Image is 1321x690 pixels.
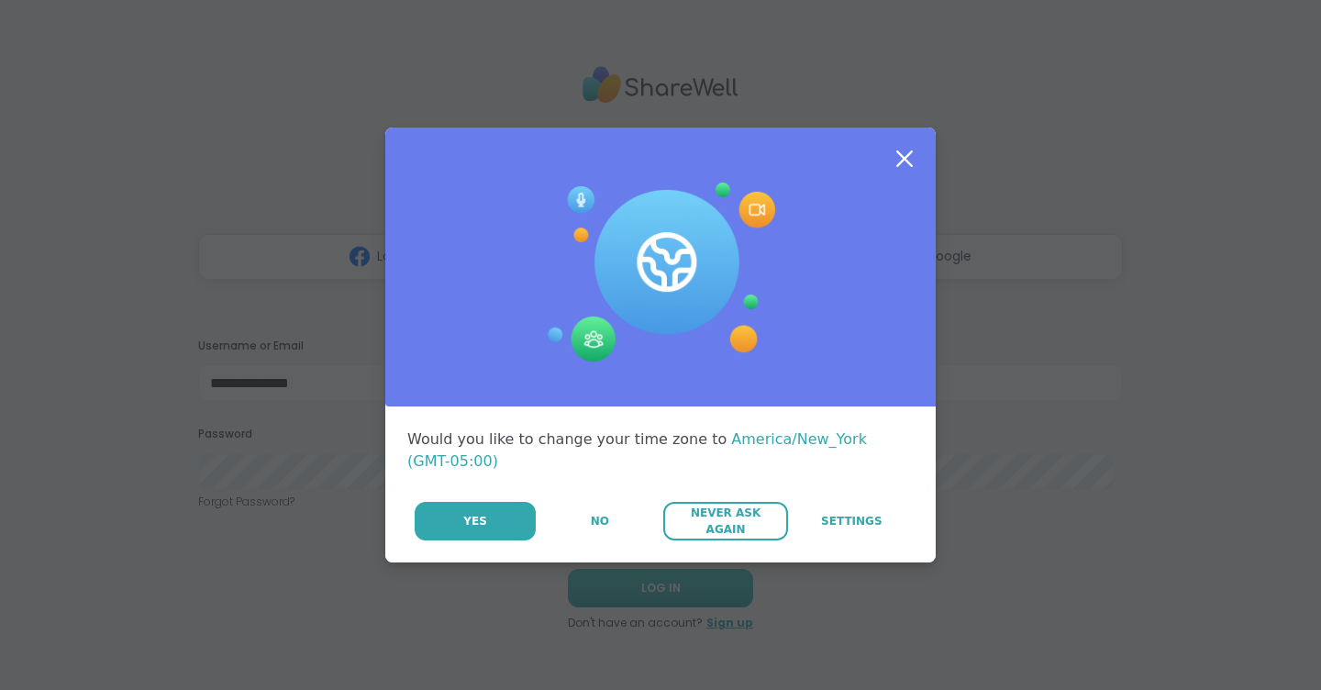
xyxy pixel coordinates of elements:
span: No [591,513,609,529]
button: Never Ask Again [663,502,787,540]
button: No [538,502,661,540]
img: Session Experience [546,183,775,362]
a: Settings [790,502,914,540]
button: Yes [415,502,536,540]
div: Would you like to change your time zone to [407,428,914,473]
span: America/New_York (GMT-05:00) [407,430,867,470]
span: Yes [463,513,487,529]
span: Settings [821,513,883,529]
span: Never Ask Again [672,505,778,538]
